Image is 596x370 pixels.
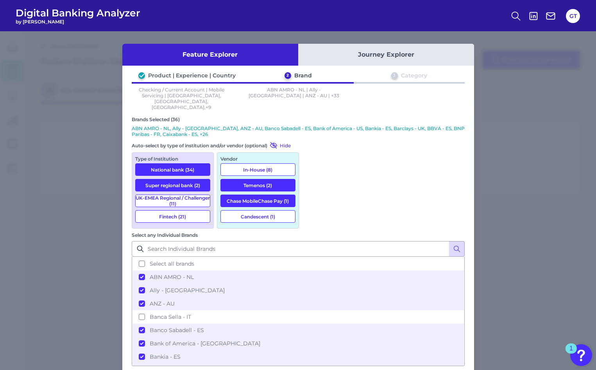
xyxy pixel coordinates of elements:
label: Select any Individual Brands [132,232,198,238]
button: Banco Sabadell - ES [132,324,464,337]
span: Banca Sella - IT [150,313,191,320]
div: Brands Selected (36) [132,116,465,122]
span: Digital Banking Analyzer [16,7,140,19]
span: Bank of America - [GEOGRAPHIC_DATA] [150,340,260,347]
div: Auto-select by type of institution and/or vendor (optional) [132,141,299,149]
button: UK-EMEA Regional / Challenger (11) [135,195,210,207]
p: ABN AMRO - NL, Ally - [GEOGRAPHIC_DATA], ANZ - AU, Banco Sabadell - ES, Bank of America - US, Ban... [132,125,465,137]
div: Vendor [220,156,295,162]
span: Select all brands [150,260,194,267]
button: Candescent (1) [220,210,295,223]
span: ABN AMRO - NL [150,273,194,281]
div: Product | Experience | Country [148,72,236,79]
button: Bank of America - [GEOGRAPHIC_DATA] [132,337,464,350]
button: Super regional bank (2) [135,179,210,191]
span: by [PERSON_NAME] [16,19,140,25]
button: GT [566,9,580,23]
button: Temenos (2) [220,179,295,191]
button: Open Resource Center, 1 new notification [570,344,592,366]
button: Select all brands [132,257,464,270]
div: 1 [569,349,573,359]
span: Bankia - ES [150,353,181,360]
div: 3 [391,72,398,79]
div: Type of Institution [135,156,210,162]
button: Chase MobileChase Pay (1) [220,195,295,207]
span: ANZ - AU [150,300,175,307]
button: Bankia - ES [132,350,464,363]
span: Ally - [GEOGRAPHIC_DATA] [150,287,225,294]
button: Hide [267,141,291,149]
button: Banca Sella - IT [132,310,464,324]
p: Checking / Current Account | Mobile Servicing | [GEOGRAPHIC_DATA],[GEOGRAPHIC_DATA],[GEOGRAPHIC_D... [132,87,232,110]
input: Search Individual Brands [132,241,465,257]
div: 2 [285,72,291,79]
button: Feature Explorer [122,44,298,66]
div: Brand [294,72,312,79]
span: Banco Sabadell - ES [150,327,204,334]
button: Fintech (21) [135,210,210,223]
button: Ally - [GEOGRAPHIC_DATA] [132,284,464,297]
button: In-House (8) [220,163,295,176]
button: Journey Explorer [298,44,474,66]
button: ABN AMRO - NL [132,270,464,284]
button: National bank (34) [135,163,210,176]
button: ANZ - AU [132,297,464,310]
div: Category [401,72,427,79]
p: ABN AMRO - NL | Ally - [GEOGRAPHIC_DATA] | ANZ - AU | +33 [244,87,344,110]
